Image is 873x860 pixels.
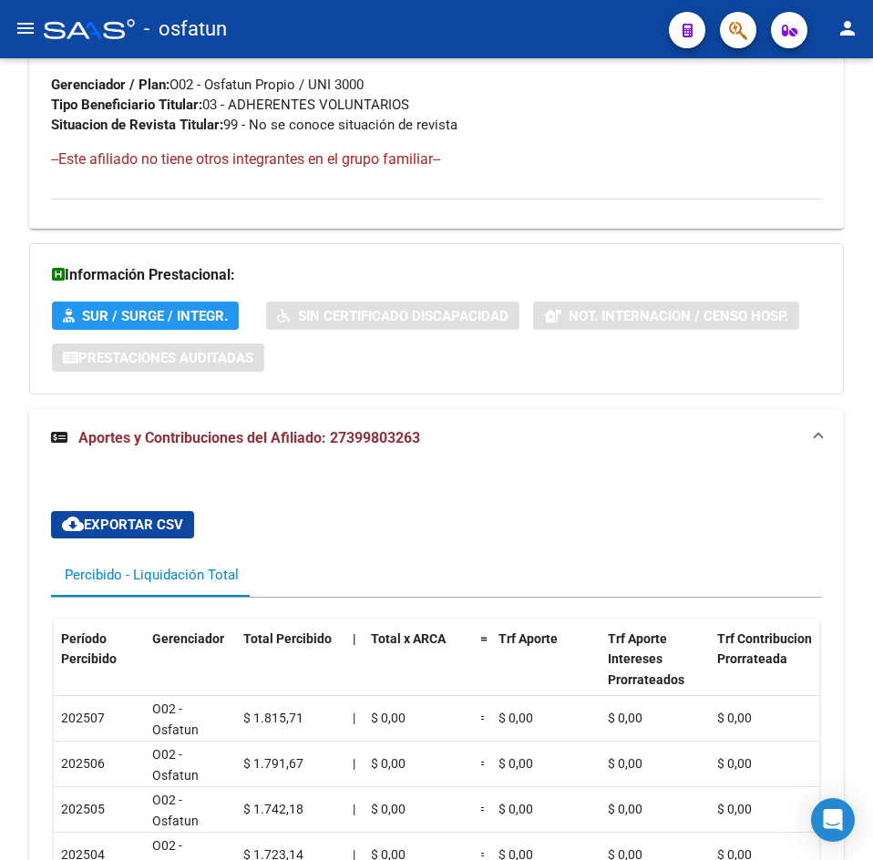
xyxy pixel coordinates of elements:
span: Gerenciador [152,631,224,646]
span: $ 0,00 [608,802,642,816]
datatable-header-cell: | [345,619,364,721]
button: Exportar CSV [51,511,194,538]
div: Percibido - Liquidación Total [65,565,239,585]
mat-icon: menu [15,17,36,39]
span: = [480,711,488,725]
datatable-header-cell: Gerenciador [145,619,236,721]
span: = [480,756,488,771]
strong: Tipo Beneficiario Titular: [51,97,202,113]
span: $ 0,00 [498,711,533,725]
span: 99 - No se conoce situación de revista [51,117,457,133]
span: $ 0,00 [608,756,642,771]
span: O02 - Osfatun Propio [152,701,199,758]
span: $ 0,00 [717,802,752,816]
mat-expansion-panel-header: Aportes y Contribuciones del Afiliado: 27399803263 [29,409,844,467]
span: $ 1.815,71 [243,711,303,725]
span: $ 0,00 [717,711,752,725]
span: | [353,756,355,771]
datatable-header-cell: = [473,619,491,721]
datatable-header-cell: Trf Aporte [491,619,601,721]
mat-icon: person [837,17,858,39]
datatable-header-cell: Período Percibido [54,619,145,721]
span: 202506 [61,756,105,771]
span: Prestaciones Auditadas [78,350,253,366]
span: 03 - ADHERENTES VOLUNTARIOS [51,97,409,113]
span: | [353,631,356,646]
span: O02 - Osfatun Propio [152,793,199,849]
span: 202505 [61,802,105,816]
button: SUR / SURGE / INTEGR. [52,302,239,330]
h4: --Este afiliado no tiene otros integrantes en el grupo familiar-- [51,149,822,169]
span: Período Percibido [61,631,117,667]
span: Total Percibido [243,631,332,646]
span: SUR / SURGE / INTEGR. [82,308,228,324]
span: $ 1.791,67 [243,756,303,771]
h3: Información Prestacional: [52,262,821,288]
span: 202507 [61,711,105,725]
span: $ 0,00 [608,711,642,725]
datatable-header-cell: Total x ARCA [364,619,473,721]
span: | [353,711,355,725]
span: $ 1.742,18 [243,802,303,816]
span: = [480,631,488,646]
span: $ 0,00 [371,756,406,771]
div: Open Intercom Messenger [811,798,855,842]
datatable-header-cell: Trf Aporte Intereses Prorrateados [601,619,710,721]
strong: Gerenciador / Plan: [51,77,169,93]
span: $ 0,00 [498,802,533,816]
mat-icon: cloud_download [62,513,84,535]
datatable-header-cell: Total Percibido [236,619,345,721]
button: Not. Internacion / Censo Hosp. [533,302,799,330]
datatable-header-cell: Trf Contribucion Prorrateada [710,619,819,721]
span: $ 0,00 [371,802,406,816]
span: $ 0,00 [371,711,406,725]
span: | [353,802,355,816]
button: Sin Certificado Discapacidad [266,302,519,330]
span: - osfatun [144,9,227,49]
span: Trf Aporte Intereses Prorrateados [608,631,684,688]
span: Trf Aporte [498,631,558,646]
strong: Situacion de Revista Titular: [51,117,223,133]
span: $ 0,00 [717,756,752,771]
span: = [480,802,488,816]
span: $ 0,00 [498,756,533,771]
span: Total x ARCA [371,631,446,646]
span: Not. Internacion / Censo Hosp. [569,308,788,324]
button: Prestaciones Auditadas [52,343,264,372]
span: Trf Contribucion Prorrateada [717,631,812,667]
span: Exportar CSV [62,517,183,533]
span: O02 - Osfatun Propio / UNI 3000 [51,77,364,93]
span: Aportes y Contribuciones del Afiliado: 27399803263 [78,429,420,446]
span: O02 - Osfatun Propio [152,747,199,804]
span: Sin Certificado Discapacidad [298,308,508,324]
